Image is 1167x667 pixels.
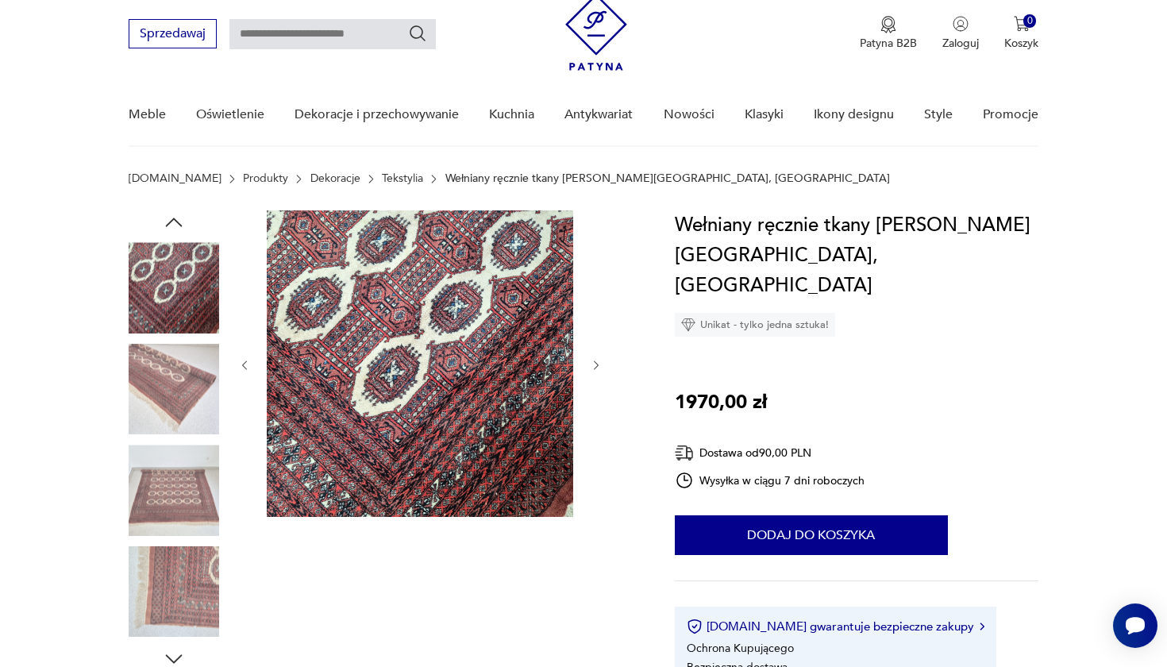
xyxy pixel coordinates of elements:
[880,16,896,33] img: Ikona medalu
[924,84,953,145] a: Style
[814,84,894,145] a: Ikony designu
[382,172,423,185] a: Tekstylia
[489,84,534,145] a: Kuchnia
[980,623,984,630] img: Ikona strzałki w prawo
[664,84,714,145] a: Nowości
[687,641,794,656] li: Ochrona Kupującego
[1113,603,1157,648] iframe: Smartsupp widget button
[129,172,221,185] a: [DOMAIN_NAME]
[445,172,890,185] p: Wełniany ręcznie tkany [PERSON_NAME][GEOGRAPHIC_DATA], [GEOGRAPHIC_DATA]
[675,443,865,463] div: Dostawa od 90,00 PLN
[564,84,633,145] a: Antykwariat
[675,471,865,490] div: Wysyłka w ciągu 7 dni roboczych
[1004,16,1038,51] button: 0Koszyk
[196,84,264,145] a: Oświetlenie
[675,210,1039,301] h1: Wełniany ręcznie tkany [PERSON_NAME][GEOGRAPHIC_DATA], [GEOGRAPHIC_DATA]
[243,172,288,185] a: Produkty
[675,443,694,463] img: Ikona dostawy
[408,24,427,43] button: Szukaj
[860,16,917,51] button: Patyna B2B
[687,619,703,634] img: Ikona certyfikatu
[983,84,1038,145] a: Promocje
[310,172,360,185] a: Dekoracje
[681,318,695,332] img: Ikona diamentu
[129,84,166,145] a: Meble
[295,84,459,145] a: Dekoracje i przechowywanie
[675,515,948,555] button: Dodaj do koszyka
[129,242,219,333] img: Zdjęcie produktu Wełniany ręcznie tkany dywan Buchara, Pakistan
[942,36,979,51] p: Zaloguj
[860,36,917,51] p: Patyna B2B
[129,19,217,48] button: Sprzedawaj
[267,210,573,517] img: Zdjęcie produktu Wełniany ręcznie tkany dywan Buchara, Pakistan
[675,313,835,337] div: Unikat - tylko jedna sztuka!
[129,445,219,535] img: Zdjęcie produktu Wełniany ręcznie tkany dywan Buchara, Pakistan
[1023,14,1037,28] div: 0
[942,16,979,51] button: Zaloguj
[953,16,969,32] img: Ikonka użytkownika
[129,29,217,40] a: Sprzedawaj
[129,546,219,637] img: Zdjęcie produktu Wełniany ręcznie tkany dywan Buchara, Pakistan
[129,344,219,434] img: Zdjęcie produktu Wełniany ręcznie tkany dywan Buchara, Pakistan
[687,619,984,634] button: [DOMAIN_NAME] gwarantuje bezpieczne zakupy
[745,84,784,145] a: Klasyki
[860,16,917,51] a: Ikona medaluPatyna B2B
[1014,16,1030,32] img: Ikona koszyka
[675,387,767,418] p: 1970,00 zł
[1004,36,1038,51] p: Koszyk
